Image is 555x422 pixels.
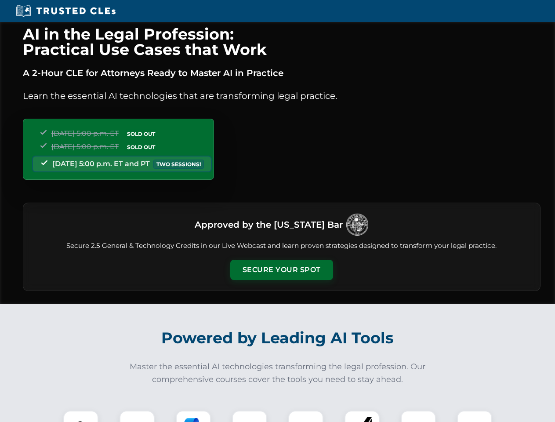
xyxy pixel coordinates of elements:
p: Learn the essential AI technologies that are transforming legal practice. [23,89,540,103]
p: Master the essential AI technologies transforming the legal profession. Our comprehensive courses... [124,360,432,386]
span: [DATE] 5:00 p.m. ET [51,142,119,151]
p: A 2-Hour CLE for Attorneys Ready to Master AI in Practice [23,66,540,80]
img: Trusted CLEs [13,4,118,18]
h1: AI in the Legal Profession: Practical Use Cases that Work [23,26,540,57]
button: Secure Your Spot [230,260,333,280]
span: SOLD OUT [124,142,158,152]
span: [DATE] 5:00 p.m. ET [51,129,119,138]
img: Logo [346,214,368,236]
p: Secure 2.5 General & Technology Credits in our Live Webcast and learn proven strategies designed ... [34,241,530,251]
h2: Powered by Leading AI Tools [34,323,521,353]
h3: Approved by the [US_STATE] Bar [195,217,343,233]
span: SOLD OUT [124,129,158,138]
